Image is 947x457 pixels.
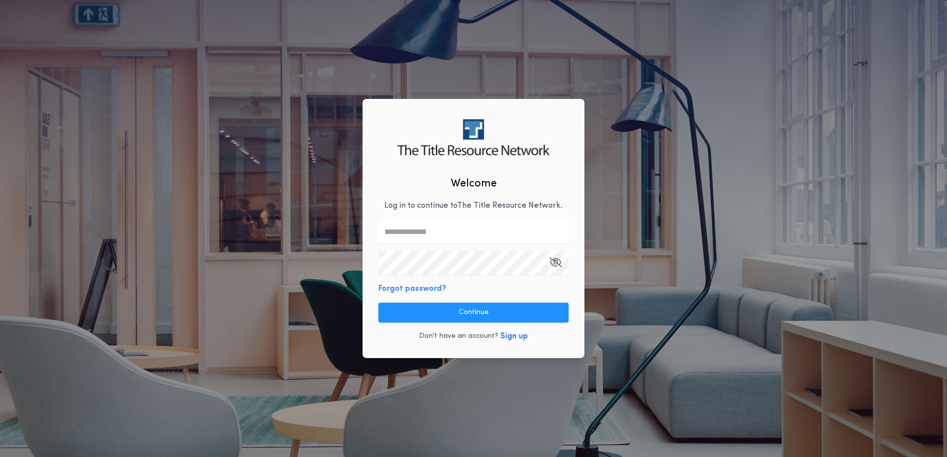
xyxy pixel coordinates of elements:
[378,303,569,322] button: Continue
[419,331,498,341] p: Don't have an account?
[500,330,528,342] button: Sign up
[549,251,562,275] button: Open Keeper Popup
[378,251,569,275] input: Open Keeper Popup
[451,176,497,192] h2: Welcome
[384,200,563,212] p: Log in to continue to The Title Resource Network .
[378,283,446,295] button: Forgot password?
[397,119,549,155] img: logo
